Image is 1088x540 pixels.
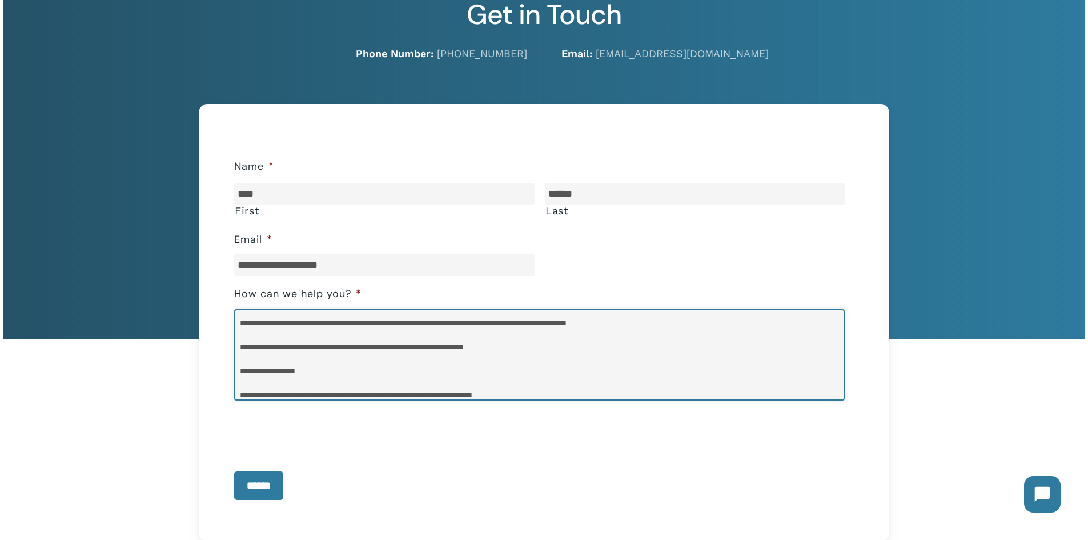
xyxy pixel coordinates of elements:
[356,47,433,59] strong: Phone Number:
[596,47,769,59] a: [EMAIL_ADDRESS][DOMAIN_NAME]
[1013,465,1072,524] iframe: Chatbot
[545,205,845,217] label: Last
[234,409,408,453] iframe: reCAPTCHA
[234,287,362,301] label: How can we help you?
[235,205,535,217] label: First
[437,47,527,59] a: [PHONE_NUMBER]
[561,47,592,59] strong: Email:
[234,233,272,246] label: Email
[234,160,274,173] label: Name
